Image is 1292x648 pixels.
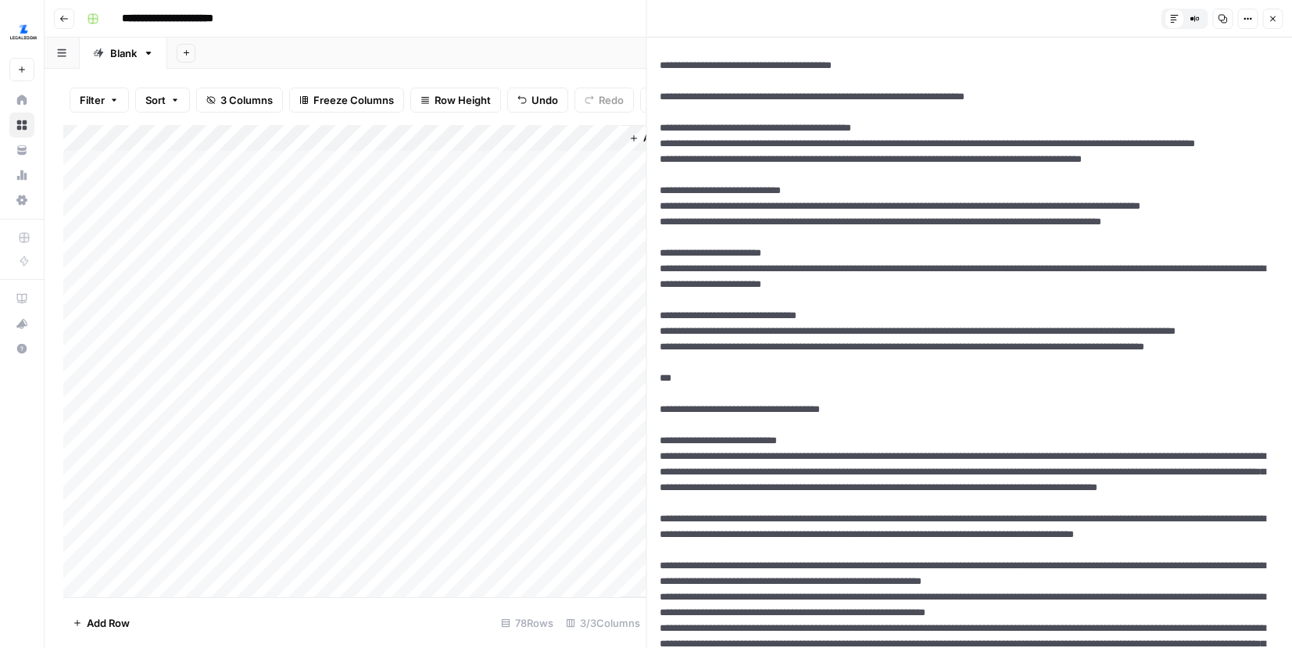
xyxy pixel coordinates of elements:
div: 78 Rows [495,610,560,635]
button: Freeze Columns [289,88,404,113]
a: Home [9,88,34,113]
a: Usage [9,163,34,188]
div: What's new? [10,312,34,335]
button: Redo [574,88,634,113]
span: Sort [145,92,166,108]
a: Blank [80,38,167,69]
button: Add Row [63,610,139,635]
span: Row Height [435,92,491,108]
a: Your Data [9,138,34,163]
button: Workspace: LegalZoom [9,13,34,52]
span: Freeze Columns [313,92,394,108]
div: 3/3 Columns [560,610,646,635]
img: LegalZoom Logo [9,18,38,46]
a: Settings [9,188,34,213]
div: Blank [110,45,137,61]
button: Help + Support [9,336,34,361]
button: 3 Columns [196,88,283,113]
button: Undo [507,88,568,113]
a: Browse [9,113,34,138]
button: What's new? [9,311,34,336]
button: Row Height [410,88,501,113]
button: Add Column [623,128,704,149]
a: AirOps Academy [9,286,34,311]
button: Sort [135,88,190,113]
span: Undo [531,92,558,108]
span: Redo [599,92,624,108]
button: Filter [70,88,129,113]
span: Filter [80,92,105,108]
span: 3 Columns [220,92,273,108]
span: Add Row [87,615,130,631]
